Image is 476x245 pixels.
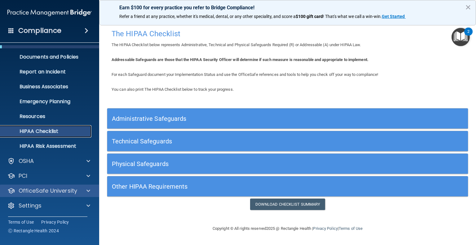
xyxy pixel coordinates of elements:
[112,160,373,167] h5: Physical Safeguards
[7,187,90,195] a: OfficeSafe University
[7,172,90,180] a: PCI
[452,28,470,46] button: Open Resource Center, 2 new notifications
[112,72,378,77] span: For each Safeguard document your Implementation Status and use the OfficeSafe references and tool...
[250,199,325,210] a: Download Checklist Summary
[382,14,406,19] a: Get Started
[112,138,373,145] h5: Technical Safeguards
[4,69,89,75] p: Report an Incident
[7,7,92,19] img: PMB logo
[112,30,464,38] h4: The HIPAA Checklist
[4,98,89,105] p: Emergency Planning
[112,183,373,190] h5: Other HIPAA Requirements
[112,87,234,92] span: You can also print The HIPAA Checklist below to track your progress.
[4,113,89,120] p: Resources
[465,2,471,12] button: Close
[112,57,368,62] b: Addressable Safeguards are those that the HIPAA Security Officer will determine if such measure i...
[112,42,361,47] span: The HIPAA Checklist below represents Administrative, Technical and Physical Safeguards Required (...
[19,202,42,209] p: Settings
[19,187,77,195] p: OfficeSafe University
[119,14,296,19] span: Refer a friend at any practice, whether it's medical, dental, or any other speciality, and score a
[7,157,90,165] a: OSHA
[8,219,34,225] a: Terms of Use
[4,84,89,90] p: Business Associates
[4,54,89,60] p: Documents and Policies
[339,226,363,231] a: Terms of Use
[8,228,59,234] span: Ⓒ Rectangle Health 2024
[4,128,89,134] p: HIPAA Checklist
[467,32,469,40] div: 2
[119,5,456,11] p: Earn $100 for every practice you refer to Bridge Compliance!
[323,14,382,19] span: ! That's what we call a win-win.
[296,14,323,19] strong: $100 gift card
[313,226,337,231] a: Privacy Policy
[382,14,405,19] strong: Get Started
[19,157,34,165] p: OSHA
[174,219,401,238] div: Copyright © All rights reserved 2025 @ Rectangle Health | |
[41,219,69,225] a: Privacy Policy
[19,172,27,180] p: PCI
[112,115,373,122] h5: Administrative Safeguards
[4,143,89,149] p: HIPAA Risk Assessment
[7,202,90,209] a: Settings
[18,26,61,35] h4: Compliance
